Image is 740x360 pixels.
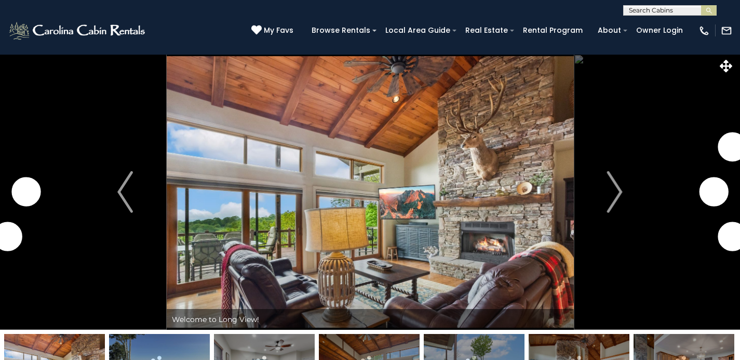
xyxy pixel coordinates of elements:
[631,22,688,38] a: Owner Login
[460,22,513,38] a: Real Estate
[251,25,296,36] a: My Favs
[84,54,167,330] button: Previous
[380,22,455,38] a: Local Area Guide
[117,171,133,213] img: arrow
[607,171,623,213] img: arrow
[698,25,710,36] img: phone-regular-white.png
[8,20,148,41] img: White-1-2.png
[573,54,656,330] button: Next
[721,25,732,36] img: mail-regular-white.png
[264,25,293,36] span: My Favs
[167,309,574,330] div: Welcome to Long View!
[593,22,626,38] a: About
[518,22,588,38] a: Rental Program
[306,22,375,38] a: Browse Rentals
